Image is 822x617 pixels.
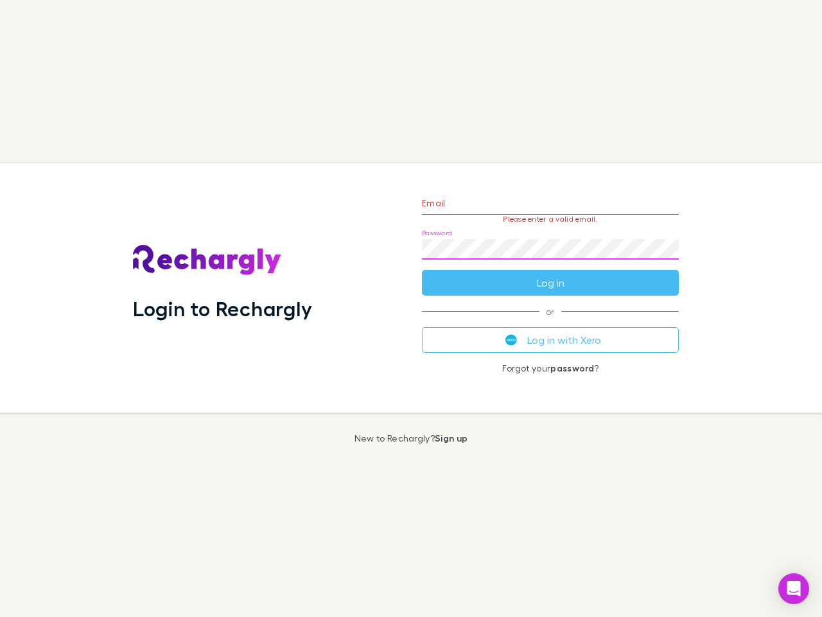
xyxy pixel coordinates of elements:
[505,334,517,346] img: Xero's logo
[778,573,809,604] div: Open Intercom Messenger
[133,296,312,321] h1: Login to Rechargly
[422,363,679,373] p: Forgot your ?
[435,433,468,443] a: Sign up
[422,327,679,353] button: Log in with Xero
[422,228,452,238] label: Password
[422,215,679,224] p: Please enter a valid email.
[550,362,594,373] a: password
[133,245,282,276] img: Rechargly's Logo
[354,433,468,443] p: New to Rechargly?
[422,270,679,296] button: Log in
